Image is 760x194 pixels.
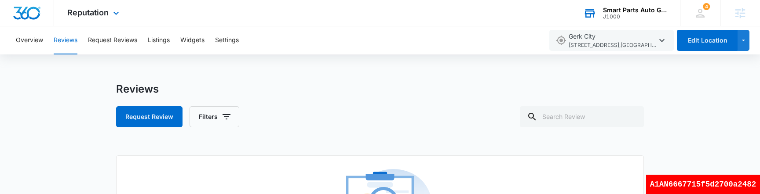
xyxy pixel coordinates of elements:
[703,3,710,10] div: notifications count
[16,26,43,54] button: Overview
[646,175,760,194] div: A1AN6667715f5d2700a2482
[520,106,644,127] input: Search Review
[677,30,738,51] button: Edit Location
[603,14,667,20] div: account id
[67,8,109,17] span: Reputation
[549,30,674,51] button: Gerk City[STREET_ADDRESS],[GEOGRAPHIC_DATA][PERSON_NAME],CO
[603,7,667,14] div: account name
[180,26,205,54] button: Widgets
[569,41,657,50] span: [STREET_ADDRESS] , [GEOGRAPHIC_DATA][PERSON_NAME] , CO
[148,26,170,54] button: Listings
[116,83,159,96] h1: Reviews
[215,26,239,54] button: Settings
[88,26,137,54] button: Request Reviews
[116,106,183,127] button: Request Review
[54,26,77,54] button: Reviews
[703,3,710,10] span: 4
[190,106,239,127] button: Filters
[569,32,657,50] span: Gerk City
